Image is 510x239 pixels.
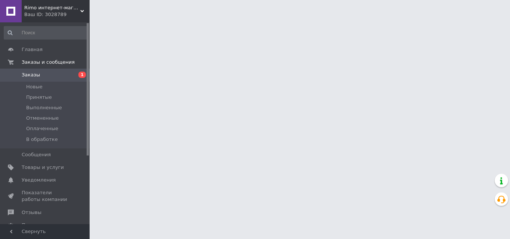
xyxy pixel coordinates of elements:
[26,125,58,132] span: Оплаченные
[22,222,52,229] span: Покупатели
[22,177,56,183] span: Уведомления
[26,104,62,111] span: Выполненные
[78,72,86,78] span: 1
[22,72,40,78] span: Заказы
[22,209,41,216] span: Отзывы
[22,59,75,66] span: Заказы и сообщения
[26,136,58,143] span: В обработке
[24,11,90,18] div: Ваш ID: 3028789
[22,164,64,171] span: Товары и услуги
[24,4,80,11] span: Rimo интернет-магазин одежды
[22,46,43,53] span: Главная
[22,189,69,203] span: Показатели работы компании
[26,115,59,122] span: Отмененные
[22,151,51,158] span: Сообщения
[4,26,88,40] input: Поиск
[26,94,52,101] span: Принятые
[26,84,43,90] span: Новые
